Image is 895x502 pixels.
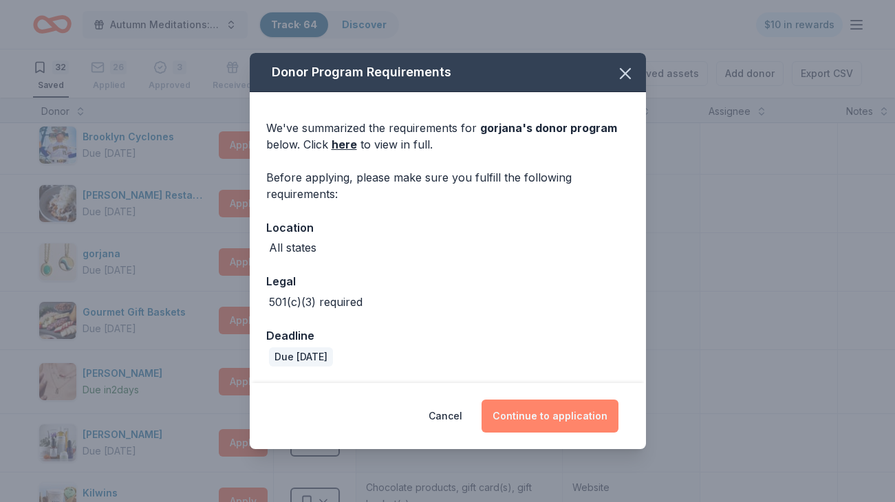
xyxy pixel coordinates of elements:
a: here [332,136,357,153]
div: Legal [266,272,629,290]
div: Donor Program Requirements [250,53,646,92]
div: 501(c)(3) required [269,294,363,310]
button: Cancel [429,400,462,433]
span: gorjana 's donor program [480,121,617,135]
div: Deadline [266,327,629,345]
div: All states [269,239,316,256]
button: Continue to application [482,400,618,433]
div: We've summarized the requirements for below. Click to view in full. [266,120,629,153]
div: Due [DATE] [269,347,333,367]
div: Before applying, please make sure you fulfill the following requirements: [266,169,629,202]
div: Location [266,219,629,237]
